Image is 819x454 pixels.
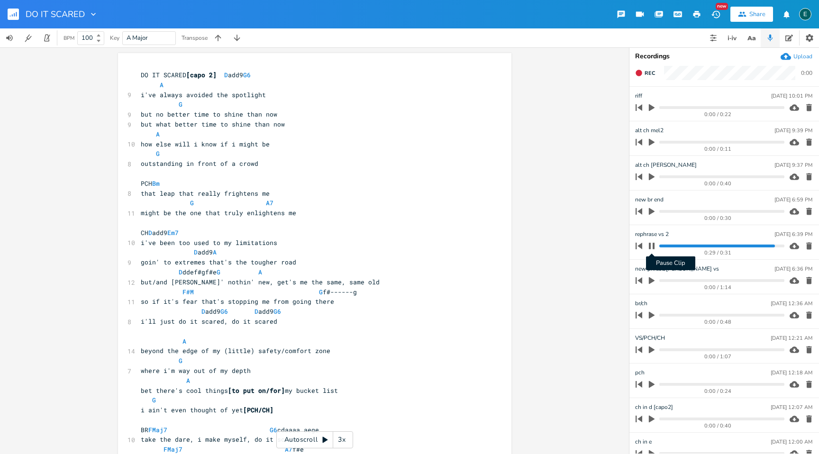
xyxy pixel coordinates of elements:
button: Pause Clip [646,238,658,254]
span: that leap that really frightens me [141,189,270,198]
span: rephrase vs 2 [635,230,669,239]
button: Rec [631,65,659,81]
span: take the dare, i make myself, do it scared [141,435,300,444]
span: pch [635,368,645,377]
span: A7 [285,445,292,454]
div: 3x [333,431,350,448]
span: how else will i know if i might be [141,140,270,148]
span: outstanding in front of a crowd [141,159,258,168]
span: but/and [PERSON_NAME]' nothin' new, get's me the same, same old [141,278,380,286]
div: [DATE] 6:59 PM [774,197,812,202]
div: edenmusic [799,8,811,20]
span: VS/PCH/CH [635,334,665,343]
span: riff [635,91,642,100]
span: i've always avoided the spotlight [141,91,266,99]
span: alt ch mel2 [635,126,664,135]
span: Rec [645,70,655,77]
span: A [182,337,186,345]
span: [to put on/for] [228,386,285,395]
div: 0:29 / 0:31 [652,250,784,255]
span: A [156,130,160,138]
button: Upload [781,51,812,62]
div: 0:00 / 0:48 [652,319,784,325]
div: Upload [793,53,812,60]
span: ch in e [635,437,652,446]
div: 0:00 / 0:30 [652,216,784,221]
div: [DATE] 6:39 PM [774,232,812,237]
span: D [194,248,198,256]
div: Share [749,10,765,18]
span: f#e [141,445,304,454]
div: [DATE] 12:07 AM [771,405,812,410]
span: G [179,356,182,365]
button: Share [730,7,773,22]
span: ch in d [capo2] [635,403,673,412]
span: alt ch [PERSON_NAME] [635,161,697,170]
div: Autoscroll [276,431,353,448]
span: new phrase/[PERSON_NAME] vs [635,264,719,273]
span: G [156,149,160,158]
span: goin' to extremes that's the tougher road [141,258,296,266]
div: New [716,3,728,10]
button: New [706,6,725,23]
span: i've been too used to my limitations [141,238,277,247]
span: bet there's cool things my bucket list [141,386,338,395]
span: A [213,248,217,256]
span: CH add9 [141,228,179,237]
span: PCH [141,179,171,188]
span: D [255,307,258,316]
div: 0:00 / 1:07 [652,354,784,359]
span: add9 [141,248,217,256]
div: 0:00 / 0:40 [652,423,784,428]
span: G6 [220,307,228,316]
span: i'll just do it scared, do it scared [141,317,277,326]
span: beyond the edge of my (little) safety/comfort zone [141,346,330,355]
span: G6 [273,307,281,316]
div: Key [110,35,119,41]
span: f#------g [141,288,357,296]
span: where i'm way out of my depth [141,366,251,375]
span: A7 [266,199,273,207]
span: [capo 2] [186,71,217,79]
button: E [799,3,811,25]
span: FMaj7 [164,445,182,454]
span: D [201,307,205,316]
span: A [160,81,164,89]
span: Bm [152,179,160,188]
span: [PCH/CH] [243,406,273,414]
span: G [190,199,194,207]
span: G [217,268,220,276]
span: but what better time to shine than now [141,120,285,128]
div: 0:00 / 0:40 [652,181,784,186]
span: add9 add9 [141,307,285,316]
span: Em7 [167,228,179,237]
span: D [148,228,152,237]
span: D [179,268,182,276]
span: br/ch [635,299,647,308]
span: G6 [243,71,251,79]
span: F#M [182,288,194,296]
span: G [152,396,156,404]
span: G [179,100,182,109]
span: A Major [127,34,148,42]
div: [DATE] 6:36 PM [774,266,812,272]
div: 0:00 [801,70,812,76]
span: i ain't even thought of yet [141,406,273,414]
span: DO IT SCARED [26,10,85,18]
div: [DATE] 12:18 AM [771,370,812,375]
div: [DATE] 12:00 AM [771,439,812,445]
span: A [186,376,190,385]
div: BPM [64,36,74,41]
span: ddef#gf#e [141,268,262,276]
div: 0:00 / 0:11 [652,146,784,152]
div: 0:00 / 0:22 [652,112,784,117]
div: [DATE] 12:21 AM [771,336,812,341]
span: DO IT SCARED add9 [141,71,255,79]
span: so if it's fear that's stopping me from going there [141,297,334,306]
div: 0:00 / 0:24 [652,389,784,394]
div: [DATE] 10:01 PM [771,93,812,99]
span: new br end [635,195,664,204]
span: G [319,288,323,296]
span: might be the one that truly enlightens me [141,209,296,217]
div: Recordings [635,53,813,60]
